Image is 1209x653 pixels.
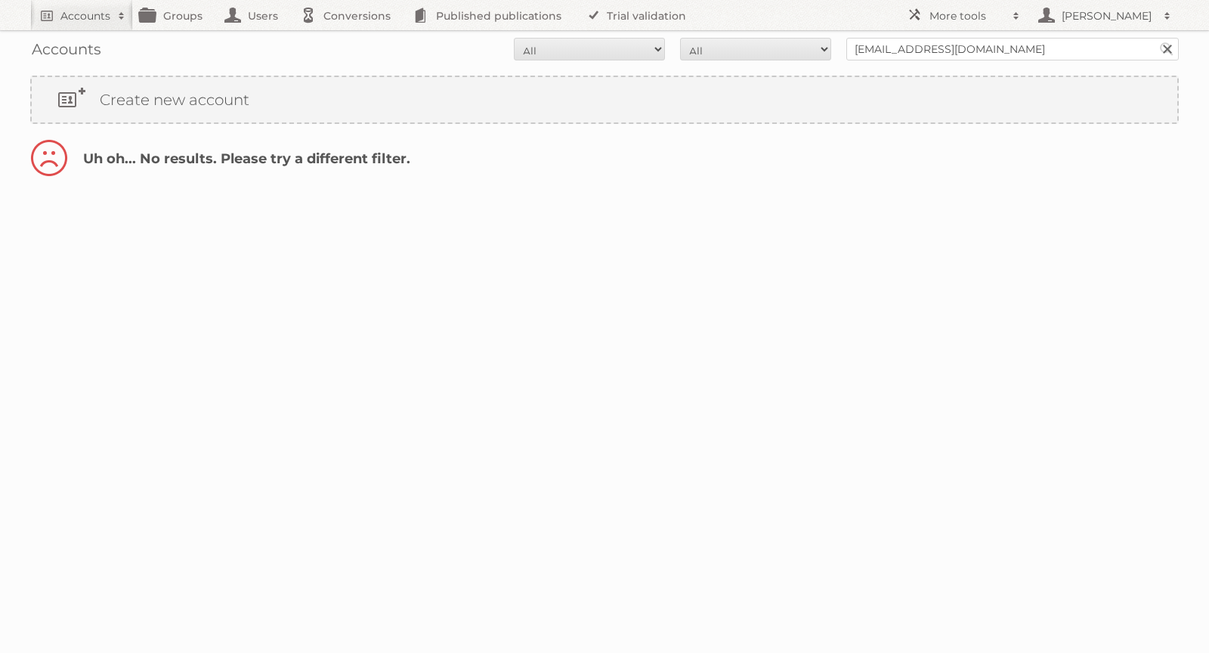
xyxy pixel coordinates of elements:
[32,77,1177,122] a: Create new account
[929,8,1005,23] h2: More tools
[60,8,110,23] h2: Accounts
[1058,8,1156,23] h2: [PERSON_NAME]
[1155,38,1178,60] input: Search
[30,139,1179,184] h2: Uh oh... No results. Please try a different filter.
